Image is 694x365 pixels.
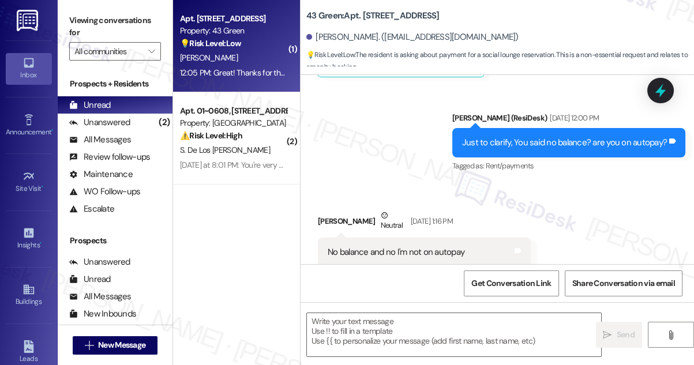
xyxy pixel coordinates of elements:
div: Just to clarify, You said no balance? are you on autopay? [462,137,667,149]
strong: 💡 Risk Level: Low [306,50,355,59]
div: [DATE] 12:00 PM [547,112,599,124]
div: Unanswered [69,256,130,268]
span: Get Conversation Link [471,277,551,289]
div: Apt. 01~0608, [STREET_ADDRESS][PERSON_NAME] [180,105,287,117]
span: : The resident is asking about payment for a social lounge reservation. This is a non-essential r... [306,49,694,74]
button: New Message [73,336,158,355]
i:  [85,341,93,350]
span: [PERSON_NAME] [180,52,238,63]
div: (2) [156,114,172,131]
i:  [148,47,155,56]
div: [PERSON_NAME]. ([EMAIL_ADDRESS][DOMAIN_NAME]) [306,31,519,43]
div: Prospects [58,235,172,247]
div: Unread [69,273,111,285]
a: Inbox [6,53,52,84]
span: Share Conversation via email [572,277,675,289]
div: Prospects + Residents [58,78,172,90]
a: Insights • [6,223,52,254]
i:  [666,330,675,340]
img: ResiDesk Logo [17,10,40,31]
div: Escalate [69,203,114,215]
div: Property: [GEOGRAPHIC_DATA] [180,117,287,129]
button: Get Conversation Link [464,270,558,296]
div: Tagged as: [452,157,685,174]
div: Review follow-ups [69,151,150,163]
input: All communities [74,42,142,61]
div: [DATE] 1:16 PM [408,215,453,227]
strong: 💡 Risk Level: Low [180,38,241,48]
div: [PERSON_NAME] [318,209,531,238]
div: 12:05 PM: Great! Thanks for the heads up. If you need anything else, just let us know. Have a gre... [180,67,523,78]
button: Send [596,322,642,348]
div: Apt. [STREET_ADDRESS] [180,13,287,25]
div: Property: 43 Green [180,25,287,37]
div: New Inbounds [69,308,136,320]
div: All Messages [69,291,131,303]
span: Rent/payments [486,161,534,171]
a: Buildings [6,280,52,311]
label: Viewing conversations for [69,12,161,42]
span: • [42,183,43,191]
span: • [40,239,42,247]
div: [PERSON_NAME] (ResiDesk) [452,112,685,128]
div: Unanswered [69,116,130,129]
div: All Messages [69,134,131,146]
div: Unread [69,99,111,111]
b: 43 Green: Apt. [STREET_ADDRESS] [306,10,440,22]
div: Neutral [378,209,405,234]
div: [DATE] at 8:01 PM: You're very welcome, [PERSON_NAME]! If anything else comes up, please don't he... [180,160,663,170]
button: Share Conversation via email [565,270,682,296]
div: Maintenance [69,168,133,180]
span: Send [617,329,635,341]
span: • [51,126,53,134]
strong: ⚠️ Risk Level: High [180,130,242,141]
div: No balance and no I'm not on autopay [328,246,464,258]
div: WO Follow-ups [69,186,140,198]
span: S. De Los [PERSON_NAME] [180,145,270,155]
a: Site Visit • [6,167,52,198]
span: New Message [98,339,145,351]
i:  [603,330,612,340]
